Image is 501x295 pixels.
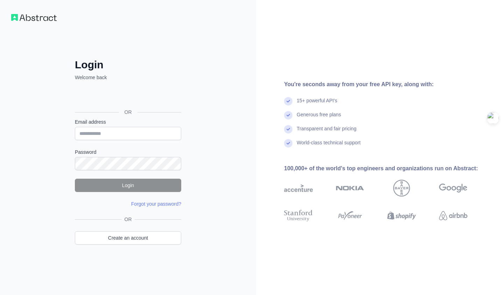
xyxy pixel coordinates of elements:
div: You're seconds away from your free API key, along with: [284,80,490,89]
img: check mark [284,139,292,147]
img: accenture [284,180,313,197]
img: stanford university [284,208,313,223]
div: Transparent and fair pricing [297,125,357,139]
img: Workflow [11,14,57,21]
span: OR [122,216,135,223]
div: Generous free plans [297,111,341,125]
img: google [439,180,468,197]
div: 15+ powerful API's [297,97,337,111]
label: Email address [75,118,181,125]
iframe: “使用 Google 账号登录”按钮 [71,89,183,104]
a: Create an account [75,231,181,245]
div: World-class technical support [297,139,361,153]
h2: Login [75,59,181,71]
img: nokia [336,180,365,197]
label: Password [75,149,181,156]
img: airbnb [439,208,468,223]
img: check mark [284,111,292,119]
a: Forgot your password? [131,201,181,207]
p: Welcome back [75,74,181,81]
img: shopify [387,208,416,223]
img: payoneer [336,208,365,223]
img: check mark [284,125,292,133]
button: Login [75,179,181,192]
img: bayer [393,180,410,197]
img: check mark [284,97,292,105]
div: 100,000+ of the world's top engineers and organizations run on Abstract: [284,164,490,173]
span: OR [119,109,137,116]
